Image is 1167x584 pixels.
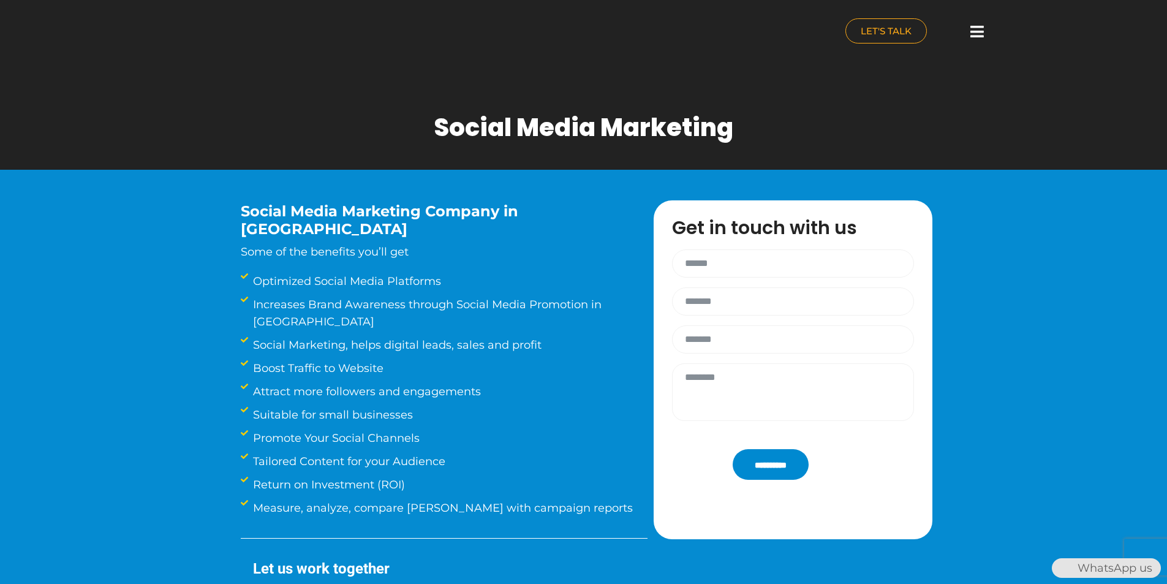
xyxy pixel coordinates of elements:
span: Measure, analyze, compare [PERSON_NAME] with campaign reports [250,499,633,517]
form: Contact form [666,249,920,480]
a: WhatsAppWhatsApp us [1052,561,1161,575]
span: Tailored Content for your Audience [250,453,445,470]
h3: Let us work together [253,560,648,578]
div: WhatsApp us [1052,558,1161,578]
img: WhatsApp [1053,558,1073,578]
span: LET'S TALK [861,26,912,36]
span: Attract more followers and engagements [250,383,481,400]
div: Some of the benefits you’ll get [241,203,617,260]
span: Optimized Social Media Platforms [250,273,441,290]
span: Social Marketing, helps digital leads, sales and profit [250,336,542,354]
h3: Social Media Marketing Company in [GEOGRAPHIC_DATA] [241,203,617,238]
span: Increases Brand Awareness through Social Media Promotion in [GEOGRAPHIC_DATA] [250,296,648,330]
a: nuance-qatar_logo [149,6,578,59]
a: LET'S TALK [845,18,927,44]
span: Suitable for small businesses [250,406,413,423]
img: nuance-qatar_logo [149,6,252,59]
h1: Social Media Marketing [434,113,733,142]
span: Return on Investment (ROI) [250,476,405,493]
span: Promote Your Social Channels [250,430,420,447]
span: Boost Traffic to Website [250,360,383,377]
h3: Get in touch with us [672,219,926,237]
